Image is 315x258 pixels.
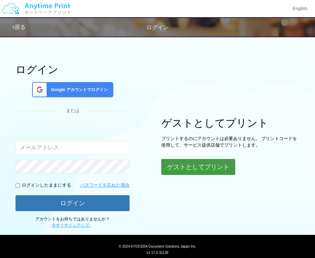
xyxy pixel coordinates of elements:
span: © 2024 KYOCERA Document Solutions Japan Inc. [119,244,197,248]
span: Google アカウントでログイン [48,87,108,93]
p: プリントするのにアカウントは必要ありません。 プリントコードを使用して、サービス提供店舗でプリントします。 [161,136,299,148]
span: v1.17.0.32136 [146,250,168,255]
a: パスワードを忘れた場合 [80,182,130,189]
p: ログインしたままにする [22,182,71,189]
span: ログイン [146,24,169,30]
h1: ゲストとしてプリント [161,117,299,129]
p: アカウントをお持ちではありませんか？ [16,216,130,228]
button: ログイン [16,195,130,211]
a: 戻る [12,24,26,30]
a: 今すぐサインアップ [52,223,89,228]
button: ゲストとしてプリント [161,159,235,175]
input: メールアドレス [16,141,130,155]
span: 。 [52,223,93,228]
div: または [16,108,130,114]
h1: ログイン [16,64,130,75]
